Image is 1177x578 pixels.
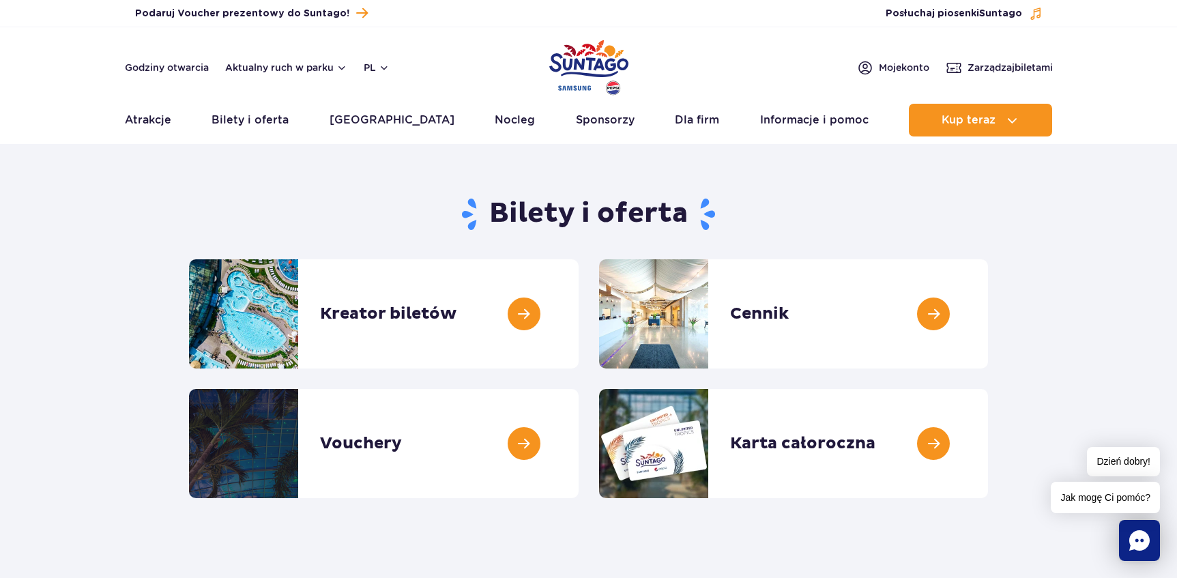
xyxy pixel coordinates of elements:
[1087,447,1160,476] span: Dzień dobry!
[760,104,869,136] a: Informacje i pomoc
[135,7,349,20] span: Podaruj Voucher prezentowy do Suntago!
[125,61,209,74] a: Godziny otwarcia
[879,61,929,74] span: Moje konto
[857,59,929,76] a: Mojekonto
[212,104,289,136] a: Bilety i oferta
[979,9,1022,18] span: Suntago
[330,104,454,136] a: [GEOGRAPHIC_DATA]
[576,104,635,136] a: Sponsorzy
[125,104,171,136] a: Atrakcje
[675,104,719,136] a: Dla firm
[909,104,1052,136] button: Kup teraz
[495,104,535,136] a: Nocleg
[886,7,1022,20] span: Posłuchaj piosenki
[946,59,1053,76] a: Zarządzajbiletami
[189,197,988,232] h1: Bilety i oferta
[135,4,368,23] a: Podaruj Voucher prezentowy do Suntago!
[225,62,347,73] button: Aktualny ruch w parku
[942,114,996,126] span: Kup teraz
[1119,520,1160,561] div: Chat
[549,34,628,97] a: Park of Poland
[1051,482,1160,513] span: Jak mogę Ci pomóc?
[968,61,1053,74] span: Zarządzaj biletami
[886,7,1043,20] button: Posłuchaj piosenkiSuntago
[364,61,390,74] button: pl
